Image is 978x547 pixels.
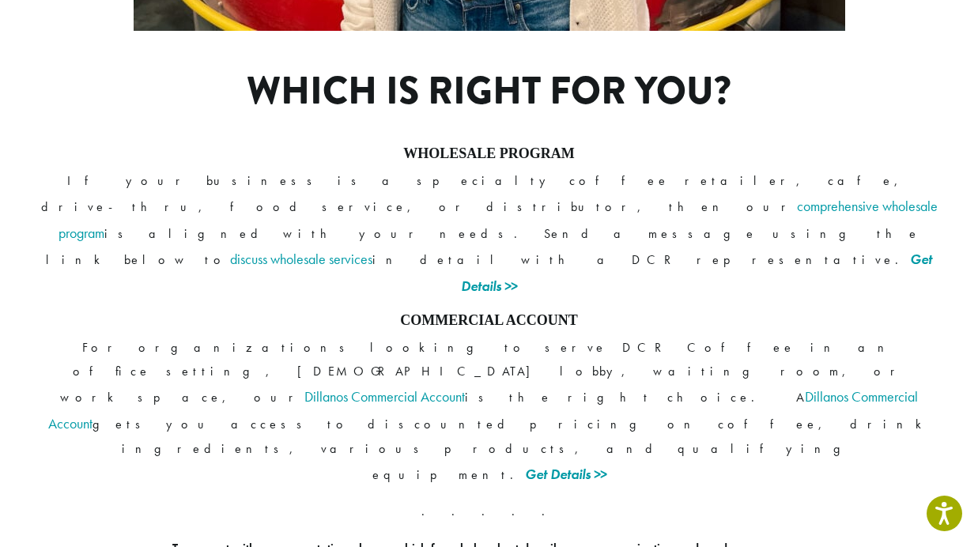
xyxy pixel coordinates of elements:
[48,387,919,432] a: Dillanos Commercial Account
[151,69,827,115] h1: Which is right for you?
[525,465,606,483] a: Get Details >>
[230,250,372,268] a: discuss wholesale services
[304,387,465,406] a: Dillanos Commercial Account
[39,500,940,523] p: . . . . .
[39,169,940,300] p: If your business is a specialty coffee retailer, cafe, drive-thru, food service, or distributor, ...
[39,312,940,330] h4: COMMERCIAL ACCOUNT
[39,336,940,488] p: For organizations looking to serve DCR Coffee in an office setting, [DEMOGRAPHIC_DATA] lobby, wai...
[59,197,938,242] a: comprehensive wholesale program
[39,145,940,163] h4: WHOLESALE PROGRAM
